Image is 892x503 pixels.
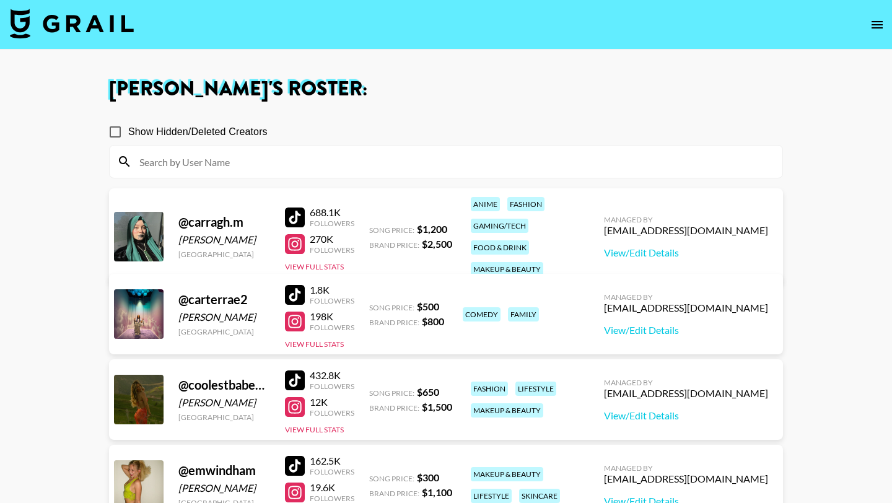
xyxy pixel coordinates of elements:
span: Brand Price: [369,489,419,498]
div: 432.8K [310,369,354,382]
div: [PERSON_NAME] [178,482,270,494]
div: [PERSON_NAME] [178,234,270,246]
div: Followers [310,494,354,503]
div: fashion [507,197,544,211]
div: Followers [310,296,354,305]
strong: $ 1,200 [417,223,447,235]
div: Managed By [604,378,768,387]
img: Grail Talent [10,9,134,38]
div: 270K [310,233,354,245]
div: [PERSON_NAME] [178,396,270,409]
div: anime [471,197,500,211]
strong: $ 500 [417,300,439,312]
input: Search by User Name [132,152,775,172]
div: [GEOGRAPHIC_DATA] [178,250,270,259]
div: gaming/tech [471,219,528,233]
div: [EMAIL_ADDRESS][DOMAIN_NAME] [604,224,768,237]
div: Followers [310,219,354,228]
a: View/Edit Details [604,409,768,422]
button: open drawer [865,12,890,37]
span: Brand Price: [369,318,419,327]
button: View Full Stats [285,262,344,271]
div: [GEOGRAPHIC_DATA] [178,327,270,336]
div: Followers [310,467,354,476]
div: @ carterrae2 [178,292,270,307]
div: lifestyle [515,382,556,396]
strong: $ 800 [422,315,444,327]
div: [EMAIL_ADDRESS][DOMAIN_NAME] [604,387,768,400]
a: View/Edit Details [604,247,768,259]
button: View Full Stats [285,425,344,434]
strong: $ 1,100 [422,486,452,498]
span: Song Price: [369,474,414,483]
div: makeup & beauty [471,262,543,276]
div: 19.6K [310,481,354,494]
strong: $ 1,500 [422,401,452,413]
div: Managed By [604,463,768,473]
button: View Full Stats [285,339,344,349]
span: Song Price: [369,388,414,398]
div: @ carragh.m [178,214,270,230]
div: Followers [310,408,354,418]
span: Show Hidden/Deleted Creators [128,125,268,139]
strong: $ 2,500 [422,238,452,250]
div: skincare [519,489,560,503]
div: Followers [310,245,354,255]
div: 688.1K [310,206,354,219]
div: food & drink [471,240,529,255]
div: fashion [471,382,508,396]
a: View/Edit Details [604,324,768,336]
span: Song Price: [369,303,414,312]
div: [PERSON_NAME] [178,311,270,323]
div: 198K [310,310,354,323]
div: Managed By [604,292,768,302]
strong: $ 650 [417,386,439,398]
div: @ emwindham [178,463,270,478]
strong: $ 300 [417,471,439,483]
div: Followers [310,382,354,391]
div: 1.8K [310,284,354,296]
h1: [PERSON_NAME] 's Roster: [109,79,783,99]
div: Followers [310,323,354,332]
div: @ coolestbabeoutthere [178,377,270,393]
div: makeup & beauty [471,403,543,418]
div: [EMAIL_ADDRESS][DOMAIN_NAME] [604,302,768,314]
span: Brand Price: [369,240,419,250]
div: comedy [463,307,501,321]
div: makeup & beauty [471,467,543,481]
div: family [508,307,539,321]
div: 12K [310,396,354,408]
span: Brand Price: [369,403,419,413]
div: Managed By [604,215,768,224]
div: lifestyle [471,489,512,503]
div: 162.5K [310,455,354,467]
span: Song Price: [369,225,414,235]
div: [GEOGRAPHIC_DATA] [178,413,270,422]
div: [EMAIL_ADDRESS][DOMAIN_NAME] [604,473,768,485]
